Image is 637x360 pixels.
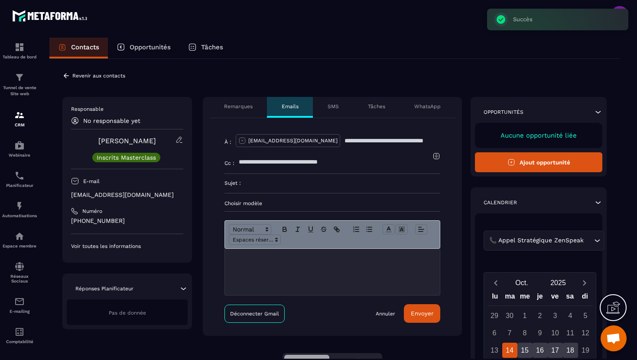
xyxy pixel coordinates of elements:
[487,343,502,358] div: 13
[2,103,37,134] a: formationformationCRM
[224,200,440,207] p: Choisir modèle
[83,117,140,124] p: No responsable yet
[201,43,223,51] p: Tâches
[14,296,25,307] img: email
[502,343,517,358] div: 14
[585,236,592,245] input: Search for option
[14,110,25,120] img: formation
[179,38,232,58] a: Tâches
[71,243,183,250] p: Voir toutes les informations
[14,72,25,83] img: formation
[130,43,171,51] p: Opportunités
[2,35,37,66] a: formationformationTableau de bord
[502,308,517,323] div: 30
[503,290,518,305] div: ma
[12,8,90,24] img: logo
[71,217,183,225] p: [PHONE_NUMBER]
[2,339,37,344] p: Comptabilité
[368,103,385,110] p: Tâches
[2,225,37,255] a: automationsautomationsEspace membre
[487,308,502,323] div: 29
[376,310,395,317] a: Annuler
[2,122,37,127] p: CRM
[578,325,593,341] div: 12
[82,208,102,215] p: Numéro
[75,285,133,292] p: Réponses Planificateur
[2,255,37,290] a: social-networksocial-networkRéseaux Sociaux
[2,183,37,188] p: Planificateur
[109,310,146,316] span: Pas de donnée
[578,308,593,323] div: 5
[83,178,100,185] p: E-mail
[282,103,299,110] p: Emails
[224,138,231,145] p: À :
[98,137,156,145] a: [PERSON_NAME]
[487,236,585,245] span: 📞 Appel Stratégique ZenSpeak
[14,170,25,181] img: scheduler
[2,164,37,194] a: schedulerschedulerPlanificateur
[563,308,578,323] div: 4
[533,308,548,323] div: 2
[404,304,440,323] button: Envoyer
[548,343,563,358] div: 17
[71,191,183,199] p: [EMAIL_ADDRESS][DOMAIN_NAME]
[97,154,156,161] p: Inscrits Masterclass
[71,43,99,51] p: Contacts
[547,290,562,305] div: ve
[517,343,533,358] div: 15
[517,290,533,305] div: me
[224,180,241,186] p: Sujet :
[475,152,602,172] button: Ajout opportunité
[2,274,37,283] p: Réseaux Sociaux
[484,132,594,139] p: Aucune opportunité liée
[14,231,25,241] img: automations
[2,55,37,59] p: Tableau de bord
[548,325,563,341] div: 10
[563,343,578,358] div: 18
[533,325,548,341] div: 9
[14,327,25,337] img: accountant
[578,343,593,358] div: 19
[14,261,25,272] img: social-network
[533,343,548,358] div: 16
[517,325,533,341] div: 8
[2,66,37,103] a: formationformationTunnel de vente Site web
[577,290,592,305] div: di
[14,201,25,211] img: automations
[248,137,338,144] p: [EMAIL_ADDRESS][DOMAIN_NAME]
[328,103,339,110] p: SMS
[14,42,25,52] img: formation
[487,325,502,341] div: 6
[2,290,37,320] a: emailemailE-mailing
[487,290,503,305] div: lu
[484,109,523,116] p: Opportunités
[49,38,108,58] a: Contacts
[502,325,517,341] div: 7
[540,275,576,290] button: Open years overlay
[72,73,125,79] p: Revenir aux contacts
[504,275,540,290] button: Open months overlay
[2,213,37,218] p: Automatisations
[224,103,253,110] p: Remarques
[108,38,179,58] a: Opportunités
[576,277,592,289] button: Next month
[2,194,37,225] a: automationsautomationsAutomatisations
[2,309,37,314] p: E-mailing
[2,320,37,350] a: accountantaccountantComptabilité
[517,308,533,323] div: 1
[548,308,563,323] div: 3
[533,290,548,305] div: je
[224,160,234,167] p: Cc :
[2,244,37,248] p: Espace membre
[563,325,578,341] div: 11
[2,134,37,164] a: automationsautomationsWebinaire
[484,231,604,251] div: Search for option
[2,85,37,97] p: Tunnel de vente Site web
[14,140,25,151] img: automations
[71,106,183,112] p: Responsable
[484,199,517,206] p: Calendrier
[601,325,627,351] div: Ouvrir le chat
[414,103,441,110] p: WhatsApp
[224,305,285,323] a: Déconnecter Gmail
[2,153,37,157] p: Webinaire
